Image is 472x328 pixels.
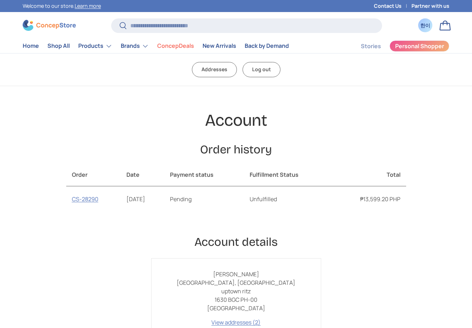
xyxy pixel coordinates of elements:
[243,62,280,77] a: Log out
[66,234,406,250] h2: Account details
[331,163,406,186] th: Total
[192,62,237,77] a: Addresses
[203,39,236,53] a: New Arrivals
[344,39,449,53] nav: Secondary
[417,18,433,33] a: 한이
[164,163,244,186] th: Payment status
[395,43,444,49] span: Personal Shopper
[244,186,331,212] td: Unfulfilled
[74,39,116,53] summary: Products
[361,39,381,53] a: Stories
[245,39,289,53] a: Back by Demand
[331,186,406,212] td: ₱13,599.20 PHP
[374,2,411,10] a: Contact Us
[66,163,121,186] th: Order
[66,142,406,157] h2: Order history
[164,186,244,212] td: Pending
[121,39,149,53] a: Brands
[78,39,112,53] a: Products
[23,20,76,31] img: ConcepStore
[23,2,101,10] p: Welcome to our store.
[157,39,194,53] a: ConcepDeals
[163,270,309,312] p: [PERSON_NAME] [GEOGRAPHIC_DATA], [GEOGRAPHIC_DATA] uptown ritz 1630 BGC PH-00 [GEOGRAPHIC_DATA]
[211,318,261,326] a: View addresses (2)
[23,39,289,53] nav: Primary
[47,39,70,53] a: Shop All
[420,22,430,29] div: 한이
[244,163,331,186] th: Fulfillment Status
[126,195,145,203] time: [DATE]
[411,2,449,10] a: Partner with us
[23,39,39,53] a: Home
[72,195,98,203] a: CS-28290
[121,163,164,186] th: Date
[66,110,406,131] h1: Account
[389,40,449,52] a: Personal Shopper
[75,2,101,9] a: Learn more
[116,39,153,53] summary: Brands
